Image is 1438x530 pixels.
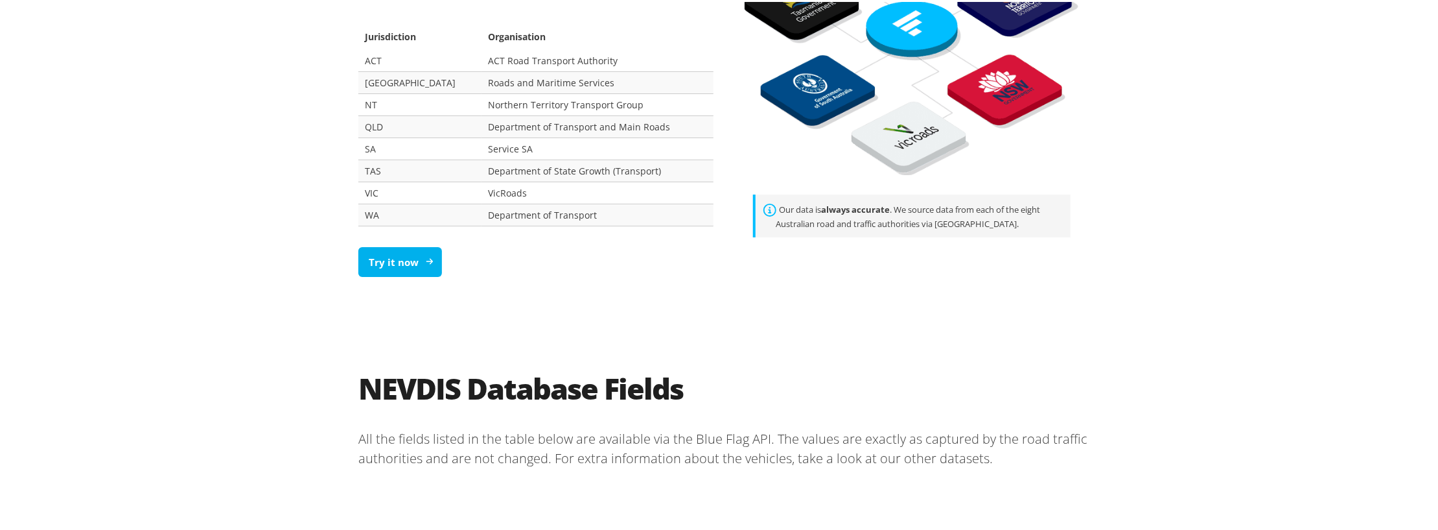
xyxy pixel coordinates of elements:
td: ACT [358,48,481,70]
td: Northern Territory Transport Group [481,91,713,114]
td: [GEOGRAPHIC_DATA] [358,69,481,91]
strong: always accurate [822,202,890,213]
th: Jurisdiction [358,21,481,48]
h2: NEVDIS Database Fields [358,368,1089,404]
a: Try it now [358,245,442,276]
td: VIC [358,180,481,202]
td: Service SA [481,136,713,158]
td: ACT Road Transport Authority [481,48,713,70]
td: TAS [358,158,481,180]
td: Department of Transport and Main Roads [481,114,713,136]
td: SA [358,136,481,158]
td: QLD [358,114,481,136]
td: VicRoads [481,180,713,202]
td: Roads and Maritime Services [481,69,713,91]
th: Organisation [481,21,713,48]
p: All the fields listed in the table below are available via the Blue Flag API. The values are exac... [358,417,1089,477]
td: NT [358,91,481,114]
td: Department of State Growth (Transport) [481,158,713,180]
div: Our data is . We source data from each of the eight Australian road and traffic authorities via [... [753,193,1071,235]
td: WA [358,202,481,224]
td: Department of Transport [481,202,713,224]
